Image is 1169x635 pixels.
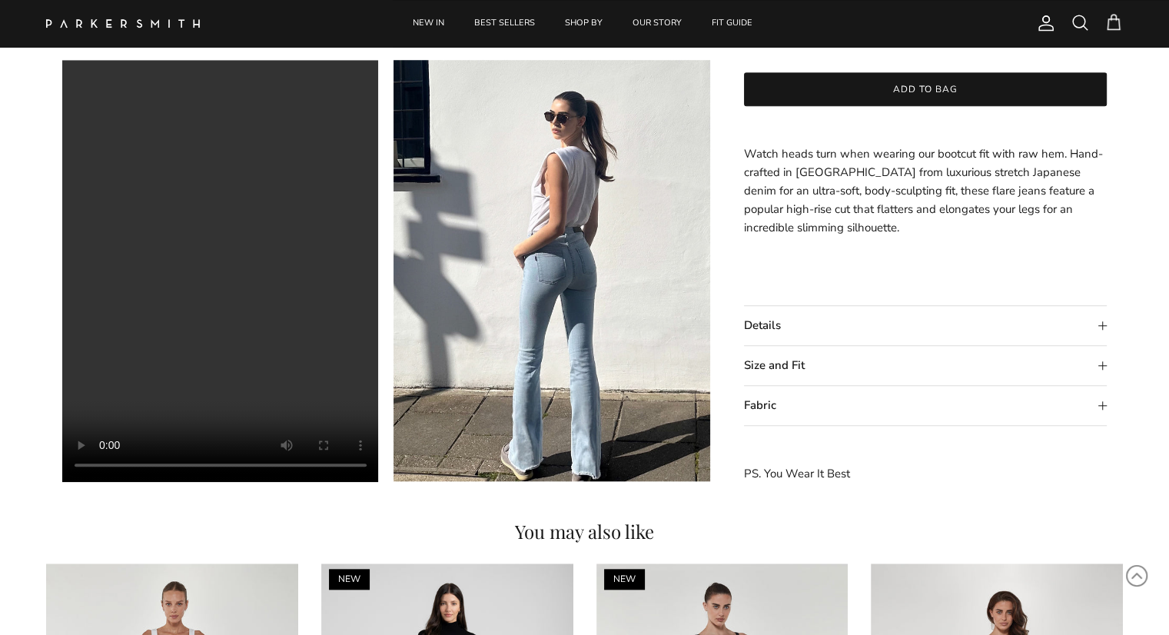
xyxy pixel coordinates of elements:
[1125,564,1148,587] svg: Scroll to Top
[62,60,379,482] video: Bombshell Bell w/Raw Hem in Malibu
[744,387,1108,426] summary: Fabric
[46,522,1123,540] h4: You may also like
[744,465,1108,484] p: PS. You Wear It Best
[744,147,1103,236] span: Watch heads turn when wearing our bootcut fit with raw hem. Hand-crafted in [GEOGRAPHIC_DATA] fro...
[46,19,200,28] img: Parker Smith
[1031,14,1055,32] a: Account
[744,347,1108,386] summary: Size and Fit
[744,307,1108,346] summary: Details
[744,73,1108,107] button: Add to bag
